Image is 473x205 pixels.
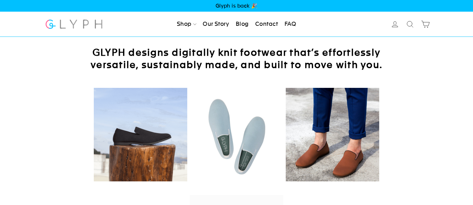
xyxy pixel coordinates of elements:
[174,17,299,31] ul: Primary
[253,17,280,31] a: Contact
[79,46,394,71] h2: GLYPH designs digitally knit footwear that’s effortlessly versatile, sustainably made, and built ...
[233,17,251,31] a: Blog
[200,17,232,31] a: Our Story
[45,16,104,32] img: Glyph
[282,17,299,31] a: FAQ
[174,17,199,31] a: Shop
